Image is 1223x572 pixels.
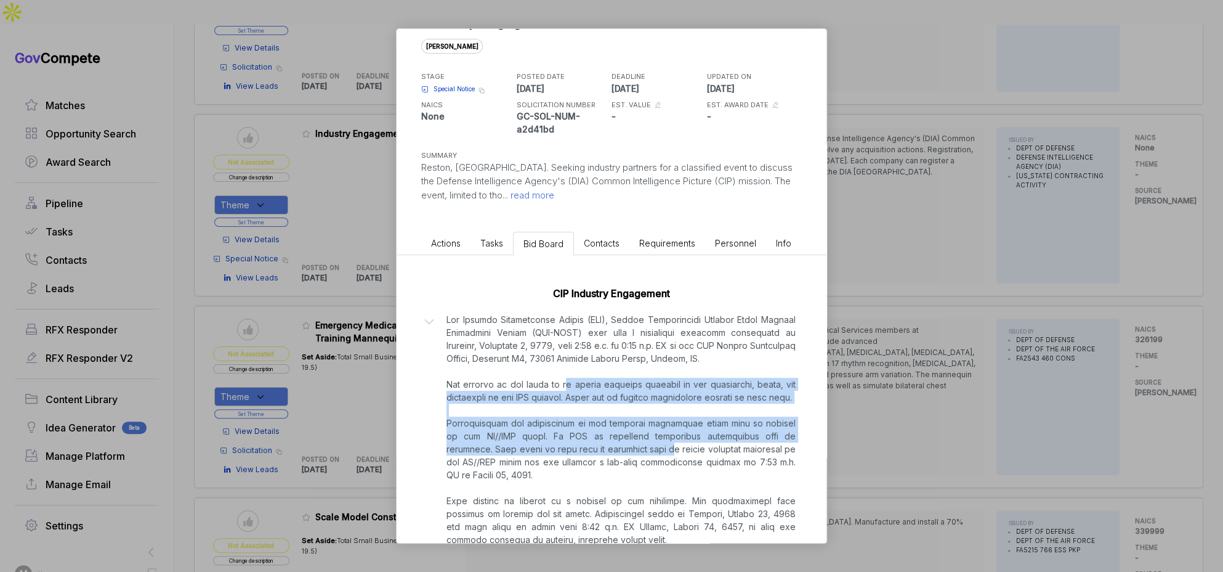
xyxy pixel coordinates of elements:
[421,100,514,110] h5: NAICS
[611,82,704,95] p: [DATE]
[421,71,514,82] h5: STAGE
[431,238,461,248] span: Actions
[517,100,609,110] h5: SOLICITATION NUMBER
[508,189,554,201] span: read more
[421,150,782,161] h5: SUMMARY
[421,110,514,123] p: None
[434,84,475,94] span: Special Notice
[421,161,802,203] p: Reston, [GEOGRAPHIC_DATA]. Seeking industry partners for a classified event to discuss the Defens...
[517,71,609,82] h5: POSTED DATE
[715,238,756,248] span: Personnel
[639,238,695,248] span: Requirements
[707,82,799,95] p: [DATE]
[611,71,704,82] h5: DEADLINE
[611,110,704,123] p: -
[421,84,475,94] a: Special Notice
[480,238,503,248] span: Tasks
[553,287,670,300] a: CIP Industry Engagement
[707,71,799,82] h5: UPDATED ON
[517,82,609,95] p: [DATE]
[517,110,609,136] p: GC-SOL-NUM-a2d41bd
[707,100,769,110] h5: EST. AWARD DATE
[584,238,620,248] span: Contacts
[611,100,651,110] h5: EST. VALUE
[707,110,799,123] p: -
[523,239,563,249] span: Bid Board
[776,238,791,248] span: Info
[421,39,483,54] span: [PERSON_NAME]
